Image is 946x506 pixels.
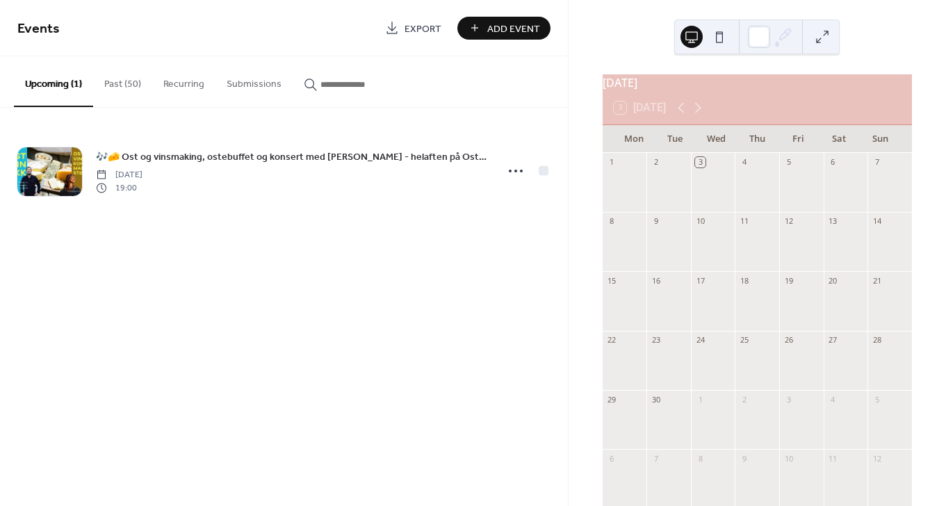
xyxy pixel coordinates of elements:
[783,394,794,405] div: 3
[739,275,749,286] div: 18
[96,149,487,165] a: 🎶🧀 Ost og vinsmaking, ostebuffet og konsert med [PERSON_NAME] - helaften på Ostehuset!
[603,74,912,91] div: [DATE]
[695,335,706,345] div: 24
[14,56,93,107] button: Upcoming (1)
[695,453,706,464] div: 8
[696,125,737,153] div: Wed
[375,17,452,40] a: Export
[739,157,749,168] div: 4
[872,275,882,286] div: 21
[828,335,838,345] div: 27
[739,394,749,405] div: 2
[215,56,293,106] button: Submissions
[607,275,617,286] div: 15
[614,125,655,153] div: Mon
[695,394,706,405] div: 1
[783,216,794,227] div: 12
[737,125,778,153] div: Thu
[651,216,661,227] div: 9
[607,394,617,405] div: 29
[651,394,661,405] div: 30
[152,56,215,106] button: Recurring
[96,150,487,165] span: 🎶🧀 Ost og vinsmaking, ostebuffet og konsert med [PERSON_NAME] - helaften på Ostehuset!
[783,157,794,168] div: 5
[828,275,838,286] div: 20
[860,125,901,153] div: Sun
[651,275,661,286] div: 16
[651,335,661,345] div: 23
[828,453,838,464] div: 11
[93,56,152,106] button: Past (50)
[739,453,749,464] div: 9
[872,394,882,405] div: 5
[17,15,60,42] span: Events
[783,335,794,345] div: 26
[872,157,882,168] div: 7
[778,125,819,153] div: Fri
[783,275,794,286] div: 19
[96,169,142,181] span: [DATE]
[487,22,540,36] span: Add Event
[828,157,838,168] div: 6
[783,453,794,464] div: 10
[695,216,706,227] div: 10
[872,335,882,345] div: 28
[819,125,860,153] div: Sat
[872,453,882,464] div: 12
[828,216,838,227] div: 13
[739,216,749,227] div: 11
[607,335,617,345] div: 22
[607,453,617,464] div: 6
[607,157,617,168] div: 1
[872,216,882,227] div: 14
[607,216,617,227] div: 8
[739,335,749,345] div: 25
[96,181,142,194] span: 19:00
[655,125,696,153] div: Tue
[457,17,551,40] button: Add Event
[828,394,838,405] div: 4
[651,453,661,464] div: 7
[695,157,706,168] div: 3
[651,157,661,168] div: 2
[405,22,441,36] span: Export
[695,275,706,286] div: 17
